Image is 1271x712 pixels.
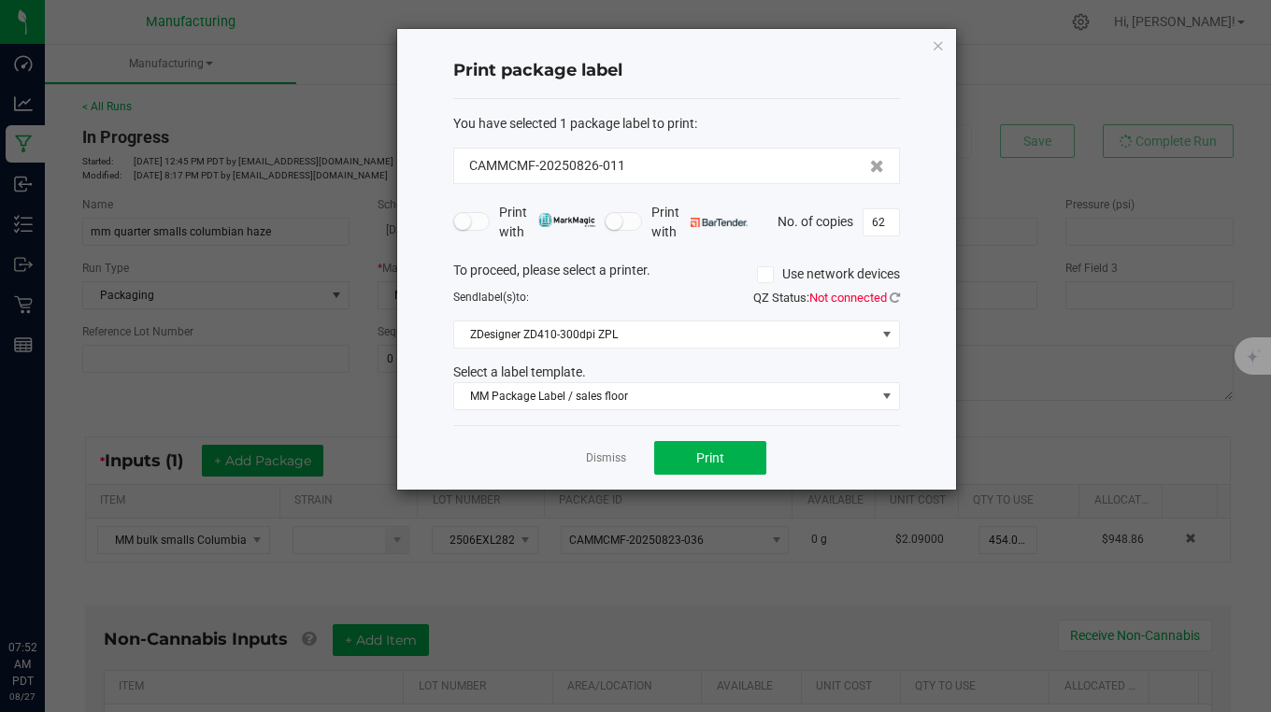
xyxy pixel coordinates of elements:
[469,156,625,176] span: CAMMCMF-20250826-011
[809,291,887,305] span: Not connected
[696,450,724,465] span: Print
[453,59,900,83] h4: Print package label
[654,441,766,475] button: Print
[757,264,900,284] label: Use network devices
[55,560,78,582] iframe: Resource center unread badge
[499,203,595,242] span: Print with
[453,114,900,134] div: :
[453,291,529,304] span: Send to:
[19,562,75,619] iframe: Resource center
[454,383,876,409] span: MM Package Label / sales floor
[453,116,694,131] span: You have selected 1 package label to print
[651,203,748,242] span: Print with
[439,363,914,382] div: Select a label template.
[586,450,626,466] a: Dismiss
[439,261,914,289] div: To proceed, please select a printer.
[454,321,876,348] span: ZDesigner ZD410-300dpi ZPL
[778,213,853,228] span: No. of copies
[538,213,595,227] img: mark_magic_cybra.png
[478,291,516,304] span: label(s)
[753,291,900,305] span: QZ Status:
[691,218,748,227] img: bartender.png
